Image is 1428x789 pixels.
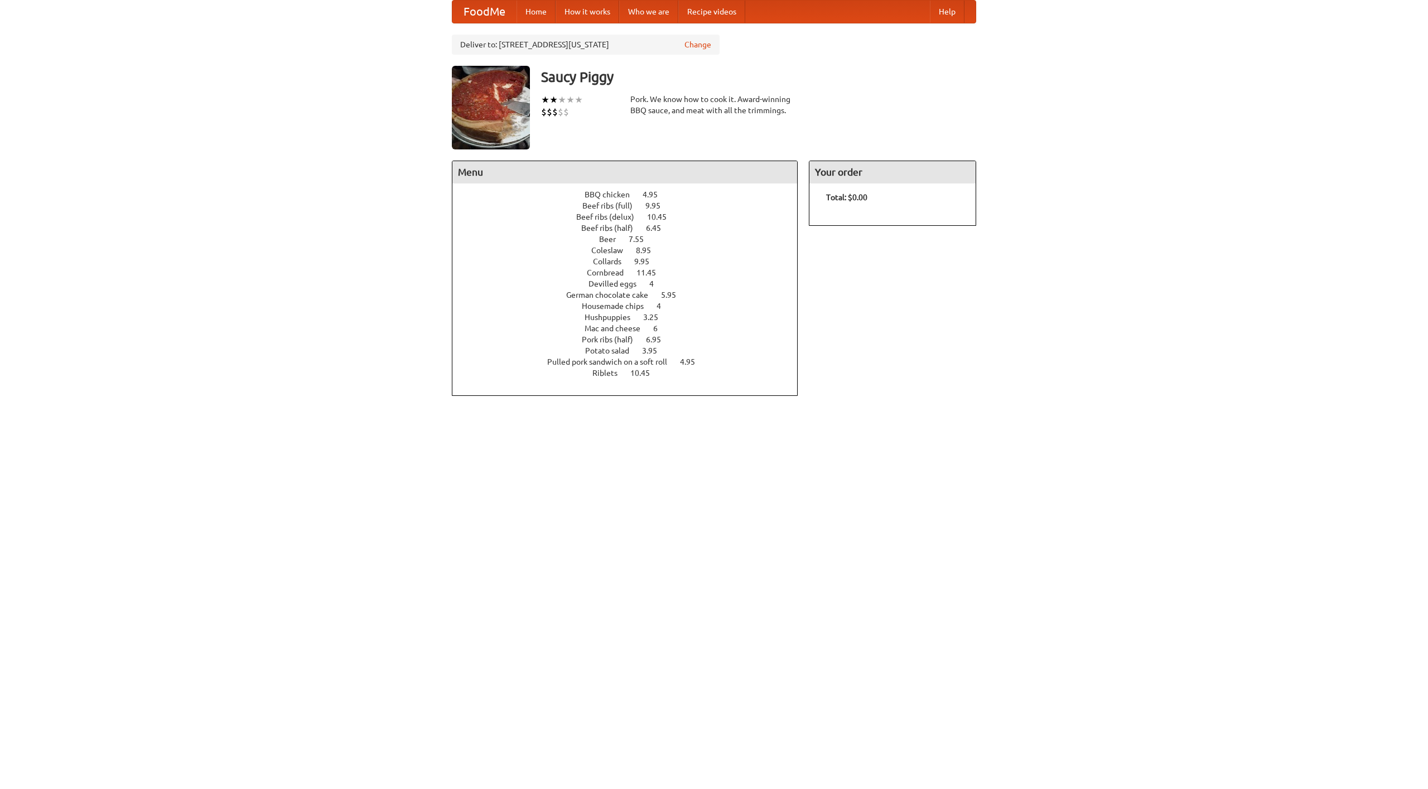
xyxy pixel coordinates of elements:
a: Help [930,1,964,23]
span: 4.95 [680,357,706,366]
span: German chocolate cake [566,291,659,299]
span: 10.45 [647,212,678,221]
a: Potato salad 3.95 [585,346,678,355]
span: 4 [657,302,672,311]
img: angular.jpg [452,66,530,149]
a: Coleslaw 8.95 [591,246,672,255]
a: Mac and cheese 6 [585,324,678,333]
span: 10.45 [630,369,661,377]
a: Housemade chips 4 [582,302,682,311]
span: Beer [599,235,627,244]
a: Change [684,39,711,50]
a: Recipe videos [678,1,745,23]
a: Pork ribs (half) 6.95 [582,335,682,344]
span: Pork ribs (half) [582,335,644,344]
span: Housemade chips [582,302,655,311]
div: Deliver to: [STREET_ADDRESS][US_STATE] [452,35,720,55]
span: BBQ chicken [585,190,641,199]
a: Cornbread 11.45 [587,268,677,277]
a: Beef ribs (delux) 10.45 [576,212,687,221]
span: Pulled pork sandwich on a soft roll [547,357,678,366]
span: Beef ribs (half) [581,224,644,233]
span: 3.95 [642,346,668,355]
li: ★ [541,94,549,106]
li: $ [552,106,558,118]
li: ★ [575,94,583,106]
span: 3.25 [643,313,669,322]
span: Collards [593,257,633,266]
span: Hushpuppies [585,313,641,322]
a: BBQ chicken 4.95 [585,190,678,199]
span: 5.95 [661,291,687,299]
b: Total: $0.00 [826,193,867,202]
a: Beef ribs (half) 6.45 [581,224,682,233]
li: $ [541,106,547,118]
a: FoodMe [452,1,517,23]
span: Devilled eggs [588,279,648,288]
span: Mac and cheese [585,324,652,333]
a: Home [517,1,556,23]
span: 9.95 [645,201,672,210]
a: Riblets 10.45 [592,369,670,377]
a: Who we are [619,1,678,23]
span: 6 [653,324,669,333]
span: Beef ribs (delux) [576,212,645,221]
a: How it works [556,1,619,23]
a: Hushpuppies 3.25 [585,313,679,322]
span: 4.95 [643,190,669,199]
a: Beer 7.55 [599,235,664,244]
li: $ [558,106,563,118]
span: 4 [649,279,665,288]
a: Devilled eggs 4 [588,279,674,288]
span: Cornbread [587,268,635,277]
div: Pork. We know how to cook it. Award-winning BBQ sauce, and meat with all the trimmings. [630,94,798,116]
li: ★ [558,94,566,106]
span: 8.95 [636,246,662,255]
span: 11.45 [636,268,667,277]
a: Pulled pork sandwich on a soft roll 4.95 [547,357,716,366]
li: $ [563,106,569,118]
span: 6.45 [646,224,672,233]
li: ★ [549,94,558,106]
li: ★ [566,94,575,106]
a: Collards 9.95 [593,257,670,266]
span: Riblets [592,369,629,377]
span: 6.95 [646,335,672,344]
span: Potato salad [585,346,640,355]
span: 9.95 [634,257,660,266]
span: Beef ribs (full) [582,201,644,210]
h4: Menu [452,161,797,183]
span: 7.55 [629,235,655,244]
h4: Your order [809,161,976,183]
a: Beef ribs (full) 9.95 [582,201,681,210]
li: $ [547,106,552,118]
a: German chocolate cake 5.95 [566,291,697,299]
h3: Saucy Piggy [541,66,976,88]
span: Coleslaw [591,246,634,255]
